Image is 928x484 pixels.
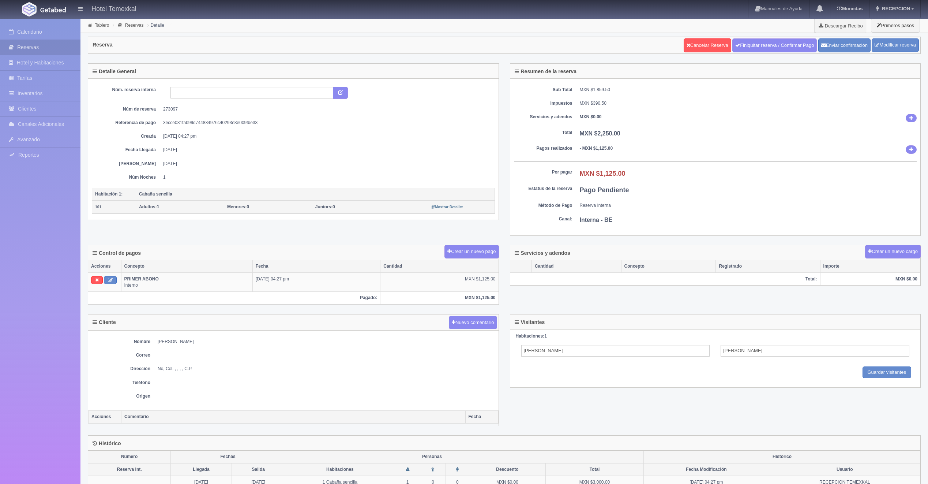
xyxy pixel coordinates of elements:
strong: Habitaciones: [516,334,545,339]
dd: [DATE] [163,161,489,167]
h4: Detalle General [93,69,136,74]
b: - MXN $1,125.00 [580,146,613,151]
b: MXN $0.00 [580,114,602,119]
dt: [PERSON_NAME] [97,161,156,167]
h4: Hotel Temexkal [91,4,136,13]
a: Descargar Recibo [815,18,867,33]
th: Acciones [89,410,121,423]
th: Descuento [469,463,545,476]
button: Nuevo comentario [449,316,497,330]
b: Pago Pendiente [580,186,629,194]
input: Guardar visitantes [863,366,912,379]
b: Monedas [837,6,863,11]
img: Getabed [40,7,66,12]
dt: Sub Total [514,87,572,93]
dd: [DATE] [163,147,489,153]
dt: Canal: [514,216,572,222]
dt: Dirección [92,366,150,372]
span: RECEPCION [880,6,910,11]
input: Nombre del Adulto [521,345,710,357]
strong: Juniors: [315,204,332,209]
span: 0 [315,204,335,209]
a: Cancelar Reserva [684,38,731,52]
th: Salida [232,463,285,476]
a: Mostrar Detalle [432,204,463,209]
th: Reserva Int. [88,463,171,476]
button: Primeros pasos [871,18,920,33]
dt: Por pagar [514,169,572,175]
dd: [DATE] 04:27 pm [163,133,489,139]
th: Total [546,463,644,476]
b: PRIMER ABONO [124,276,159,282]
dd: 1 [163,174,489,180]
th: Cabaña sencilla [136,188,495,201]
h4: Servicios y adendos [515,250,570,256]
h4: Resumen de la reserva [515,69,577,74]
td: [DATE] 04:27 pm [252,273,380,292]
dd: MXN $390.50 [580,100,917,107]
img: Getabed [22,2,37,16]
th: MXN $0.00 [820,273,920,286]
th: Registrado [716,260,820,273]
th: Importe [820,260,920,273]
dt: Correo [92,352,150,358]
th: Fecha [465,410,498,423]
th: Usuario [769,463,920,476]
dt: Estatus de la reserva [514,186,572,192]
button: Crear un nuevo cargo [865,245,921,258]
dt: Núm de reserva [97,106,156,112]
button: Enviar confirmación [818,38,871,52]
dt: Método de Pago [514,202,572,209]
small: Mostrar Detalle [432,205,463,209]
dt: Servicios y adendos [514,114,572,120]
dt: Núm Noches [97,174,156,180]
b: Interna - BE [580,217,613,223]
th: Fecha Modificación [644,463,769,476]
a: Modificar reserva [872,38,919,52]
th: Comentario [121,410,466,423]
dt: Origen [92,393,150,399]
th: Número [88,451,171,463]
a: Reservas [125,23,144,28]
td: MXN $1,125.00 [380,273,499,292]
th: Concepto [121,260,252,273]
dt: Teléfono [92,380,150,386]
b: MXN $2,250.00 [580,130,620,137]
th: Fecha [252,260,380,273]
td: Interno [121,273,252,292]
th: Pagado: [88,292,380,304]
th: Fechas [171,451,285,463]
button: Crear un nuevo pago [444,245,499,258]
dt: Referencia de pago [97,120,156,126]
th: Cantidad [532,260,621,273]
input: Apellidos del Adulto [721,345,909,357]
dd: MXN $1,859.50 [580,87,917,93]
th: Acciones [88,260,121,273]
h4: Visitantes [515,320,545,325]
h4: Histórico [93,441,121,446]
dt: Fecha Llegada [97,147,156,153]
th: Habitaciones [285,463,395,476]
span: 0 [227,204,249,209]
small: 101 [95,205,101,209]
th: Histórico [644,451,920,463]
h4: Cliente [93,320,116,325]
b: Habitación 1: [95,191,123,197]
dt: Nombre [92,339,150,345]
th: Cantidad [380,260,499,273]
th: Concepto [621,260,716,273]
dd: 3ecce031fab99d744834976c40293e3e009fbe33 [163,120,489,126]
th: Llegada [171,463,232,476]
a: Tablero [95,23,109,28]
th: Total: [510,273,820,286]
dt: Pagos realizados [514,145,572,152]
strong: Adultos: [139,204,157,209]
dt: Impuestos [514,100,572,107]
th: Personas [395,451,469,463]
span: 1 [139,204,159,209]
dt: Total [514,130,572,136]
dd: [PERSON_NAME] [158,339,495,345]
dd: Reserva Interna [580,202,917,209]
div: 1 [516,333,915,339]
h4: Reserva [93,42,113,48]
